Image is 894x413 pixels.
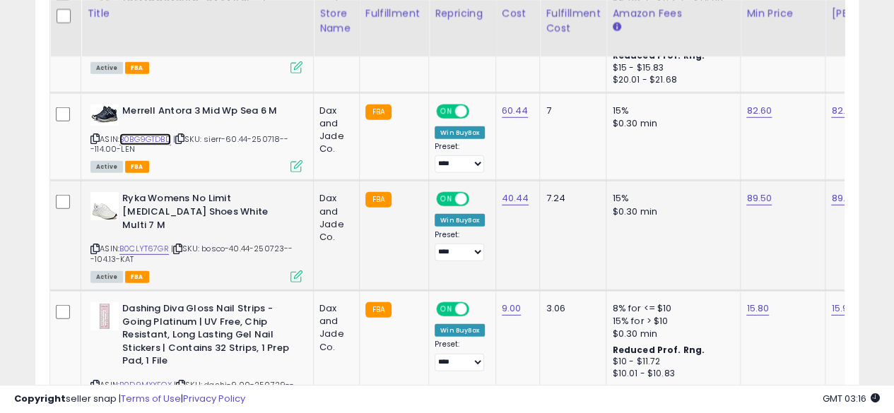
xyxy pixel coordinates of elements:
[365,6,423,21] div: Fulfillment
[90,161,123,173] span: All listings currently available for purchase on Amazon
[365,302,392,318] small: FBA
[435,6,490,21] div: Repricing
[365,192,392,208] small: FBA
[125,62,149,74] span: FBA
[437,304,455,316] span: ON
[467,105,490,117] span: OFF
[502,191,529,205] a: 40.44
[435,230,485,262] div: Preset:
[612,6,734,21] div: Amazon Fees
[90,104,119,126] img: 41PHoU4i8qL._SL40_.jpg
[125,271,149,283] span: FBA
[125,161,149,173] span: FBA
[365,104,392,120] small: FBA
[546,192,595,205] div: 7.24
[435,214,485,227] div: Win BuyBox
[14,392,66,405] strong: Copyright
[122,192,294,235] b: Ryka Womens No Limit [MEDICAL_DATA] Shoes White Multi 7 M
[319,192,348,244] div: Dax and Jade Co.
[183,392,245,405] a: Privacy Policy
[90,243,293,264] span: | SKU: bosco-40.44-250723---104.13-KAT
[319,6,353,36] div: Store Name
[435,126,485,139] div: Win BuyBox
[435,340,485,371] div: Preset:
[121,392,181,405] a: Terms of Use
[90,62,123,74] span: All listings currently available for purchase on Amazon
[612,344,705,356] b: Reduced Prof. Rng.
[746,104,772,118] a: 82.60
[612,21,620,34] small: Amazon Fees.
[319,104,348,156] div: Dax and Jade Co.
[435,142,485,174] div: Preset:
[437,105,455,117] span: ON
[746,191,772,205] a: 89.50
[823,392,880,405] span: 2025-09-11 03:16 GMT
[612,117,729,130] div: $0.30 min
[119,133,171,145] a: B0BG9GTDBD
[90,192,302,281] div: ASIN:
[612,328,729,340] div: $0.30 min
[90,133,289,155] span: | SKU: sierr-60.44-250718---114.00-LEN
[90,104,302,172] div: ASIN:
[746,301,769,316] a: 15.80
[437,193,455,205] span: ON
[122,104,294,121] b: Merrell Antora 3 Mid Wp Sea 6 M
[90,192,119,220] img: 31LeUTWpj0L._SL40_.jpg
[467,304,490,316] span: OFF
[122,302,294,371] b: Dashing Diva Gloss Nail Strips - Going Platinum | UV Free, Chip Resistant, Long Lasting Gel Nail ...
[612,104,729,117] div: 15%
[119,243,169,255] a: B0CLYT67GR
[831,301,853,316] a: 15.97
[612,356,729,368] div: $10 - $11.72
[746,6,819,21] div: Min Price
[502,301,522,316] a: 9.00
[831,104,857,118] a: 82.65
[612,62,729,74] div: $15 - $15.83
[87,6,307,21] div: Title
[502,104,529,118] a: 60.44
[612,315,729,328] div: 15% for > $10
[612,302,729,315] div: 8% for <= $10
[612,192,729,205] div: 15%
[90,271,123,283] span: All listings currently available for purchase on Amazon
[612,74,729,86] div: $20.01 - $21.68
[319,302,348,354] div: Dax and Jade Co.
[435,324,485,337] div: Win BuyBox
[546,104,595,117] div: 7
[546,6,600,36] div: Fulfillment Cost
[546,302,595,315] div: 3.06
[831,191,857,205] a: 89.63
[90,302,119,330] img: 41cZoelBWyL._SL40_.jpg
[467,193,490,205] span: OFF
[612,368,729,380] div: $10.01 - $10.83
[14,393,245,406] div: seller snap | |
[612,205,729,218] div: $0.30 min
[502,6,534,21] div: Cost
